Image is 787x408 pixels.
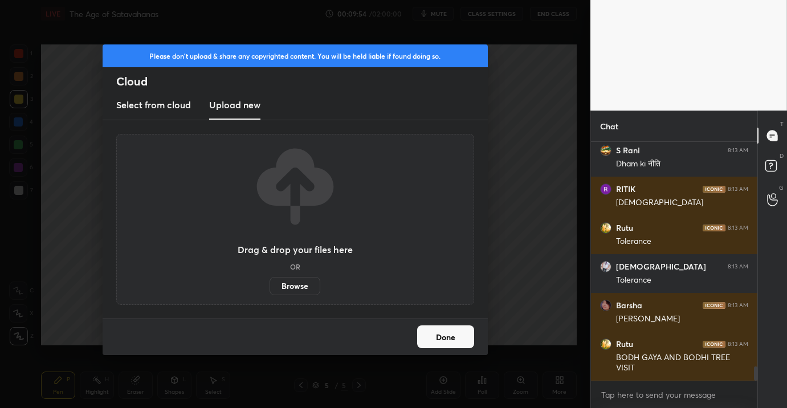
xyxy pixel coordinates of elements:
[728,186,748,193] div: 8:13 AM
[780,152,784,160] p: D
[417,325,474,348] button: Done
[600,261,611,272] img: 95e05aba49834deda0c15799ebb4f015.jpg
[703,225,725,231] img: iconic-dark.1390631f.png
[780,120,784,128] p: T
[290,263,300,270] h5: OR
[703,186,725,193] img: iconic-dark.1390631f.png
[616,184,635,194] h6: RITIK
[591,142,757,381] div: grid
[209,98,260,112] h3: Upload new
[616,352,748,374] div: BODH GAYA AND BODHI TREE VISIT
[728,263,748,270] div: 8:13 AM
[779,183,784,192] p: G
[616,158,748,170] div: Dham ki नीति
[728,225,748,231] div: 8:13 AM
[238,245,353,254] h3: Drag & drop your files here
[616,339,633,349] h6: Rutu
[616,236,748,247] div: Tolerance
[616,275,748,286] div: Tolerance
[703,302,725,309] img: iconic-dark.1390631f.png
[728,341,748,348] div: 8:13 AM
[116,98,191,112] h3: Select from cloud
[728,147,748,154] div: 8:13 AM
[616,145,640,156] h6: S Rani
[600,338,611,350] img: 47e7d3f117d740818585307ee3cbe74a.jpg
[103,44,488,67] div: Please don't upload & share any copyrighted content. You will be held liable if found doing so.
[116,74,488,89] h2: Cloud
[616,262,706,272] h6: [DEMOGRAPHIC_DATA]
[600,222,611,234] img: 47e7d3f117d740818585307ee3cbe74a.jpg
[728,302,748,309] div: 8:13 AM
[600,183,611,195] img: af757849fa97499ab4b86387c2811a35.jpg
[616,313,748,325] div: [PERSON_NAME]
[600,300,611,311] img: 147eff16a31243d3a69abfa8a0b91987.jpg
[703,341,725,348] img: iconic-dark.1390631f.png
[591,111,627,141] p: Chat
[600,145,611,156] img: 51a4156a648642f9a1429975242a7ad0.jpg
[616,197,748,209] div: [DEMOGRAPHIC_DATA]
[616,223,633,233] h6: Rutu
[616,300,642,311] h6: Barsha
